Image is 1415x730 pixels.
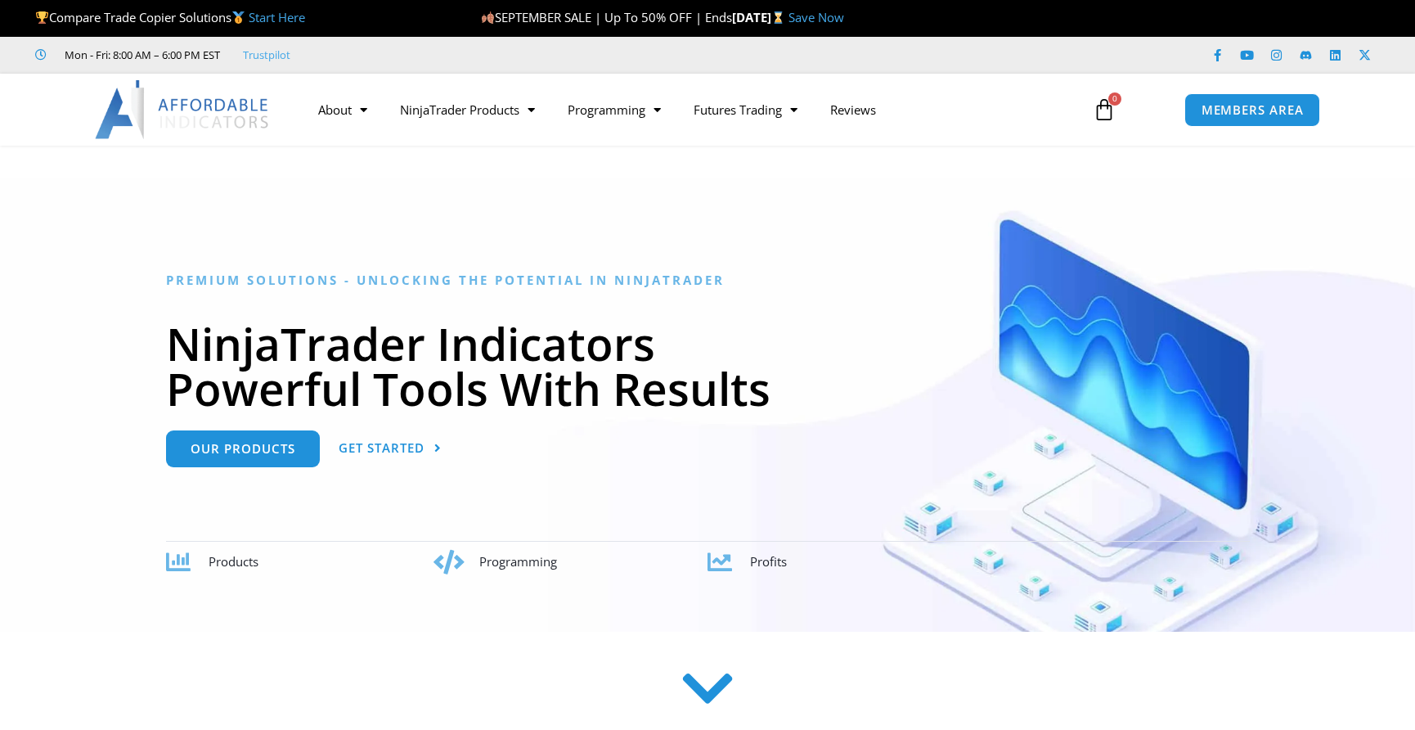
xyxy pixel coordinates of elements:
span: Programming [479,553,557,570]
a: 0 [1068,86,1140,133]
img: 🍂 [482,11,494,24]
span: 0 [1108,92,1121,106]
a: Reviews [814,91,892,128]
h6: Premium Solutions - Unlocking the Potential in NinjaTrader [166,273,1250,288]
span: MEMBERS AREA [1202,104,1304,116]
span: SEPTEMBER SALE | Up To 50% OFF | Ends [481,9,732,25]
img: LogoAI | Affordable Indicators – NinjaTrader [95,80,271,139]
span: Profits [750,553,787,570]
a: Start Here [249,9,305,25]
span: Get Started [339,442,424,454]
h1: NinjaTrader Indicators Powerful Tools With Results [166,321,1250,411]
img: 🏆 [36,11,48,24]
a: NinjaTrader Products [384,91,551,128]
span: Mon - Fri: 8:00 AM – 6:00 PM EST [61,45,220,65]
a: Programming [551,91,677,128]
span: Our Products [191,443,295,455]
a: MEMBERS AREA [1184,93,1321,127]
img: 🥇 [232,11,245,24]
a: Trustpilot [243,45,290,65]
a: Get Started [339,430,442,467]
span: Compare Trade Copier Solutions [35,9,305,25]
a: About [302,91,384,128]
span: Products [209,553,258,570]
nav: Menu [302,91,1074,128]
strong: [DATE] [732,9,788,25]
a: Save Now [788,9,844,25]
a: Our Products [166,430,320,467]
a: Futures Trading [677,91,814,128]
img: ⌛ [772,11,784,24]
